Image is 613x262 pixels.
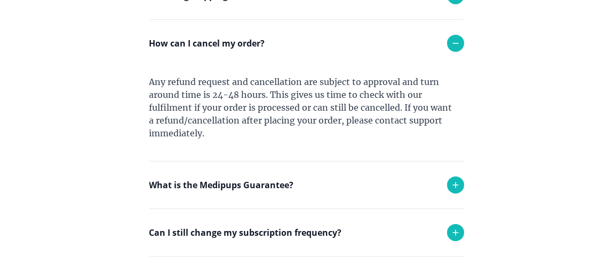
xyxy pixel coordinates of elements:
[149,226,342,239] p: Can I still change my subscription frequency?
[149,67,464,161] div: Any refund request and cancellation are subject to approval and turn around time is 24-48 hours. ...
[149,19,464,62] div: Each order takes 1-2 business days to be delivered.
[149,37,265,50] p: How can I cancel my order?
[149,179,294,191] p: What is the Medipups Guarantee?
